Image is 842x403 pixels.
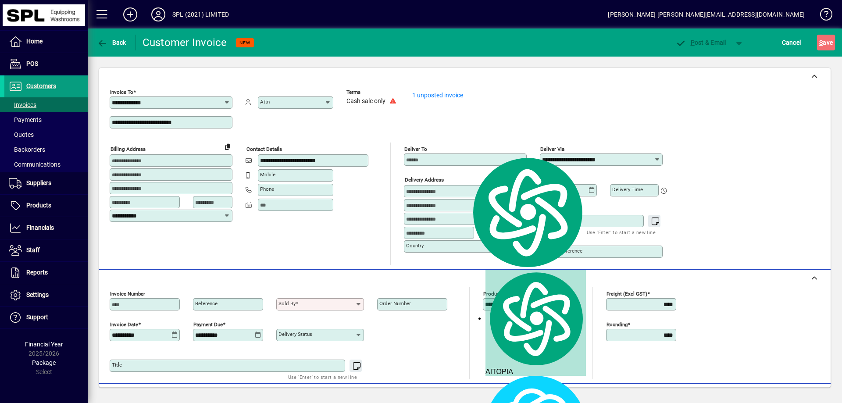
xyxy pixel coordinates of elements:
[4,157,88,172] a: Communications
[26,202,51,209] span: Products
[143,36,227,50] div: Customer Invoice
[4,284,88,306] a: Settings
[26,246,40,253] span: Staff
[587,227,656,237] mat-hint: Use 'Enter' to start a new line
[110,321,138,328] mat-label: Invoice date
[4,307,88,328] a: Support
[9,161,61,168] span: Communications
[26,314,48,321] span: Support
[278,331,312,337] mat-label: Delivery status
[193,321,223,328] mat-label: Payment due
[675,39,726,46] span: ost & Email
[4,127,88,142] a: Quotes
[144,7,172,22] button: Profile
[4,239,88,261] a: Staff
[116,7,144,22] button: Add
[782,36,801,50] span: Cancel
[540,146,564,152] mat-label: Deliver via
[32,359,56,366] span: Package
[26,179,51,186] span: Suppliers
[260,171,275,178] mat-label: Mobile
[819,36,833,50] span: ave
[221,139,235,153] button: Copy to Delivery address
[485,270,586,376] div: AITOPIA
[4,217,88,239] a: Financials
[26,269,48,276] span: Reports
[278,300,296,307] mat-label: Sold by
[239,40,250,46] span: NEW
[4,31,88,53] a: Home
[110,291,145,297] mat-label: Invoice number
[691,39,695,46] span: P
[406,243,424,249] mat-label: Country
[608,7,805,21] div: [PERSON_NAME] [PERSON_NAME][EMAIL_ADDRESS][DOMAIN_NAME]
[4,142,88,157] a: Backorders
[612,186,643,193] mat-label: Delivery time
[346,89,399,95] span: Terms
[9,131,34,138] span: Quotes
[4,97,88,112] a: Invoices
[4,112,88,127] a: Payments
[88,35,136,50] app-page-header-button: Back
[195,300,218,307] mat-label: Reference
[26,60,38,67] span: POS
[260,99,270,105] mat-label: Attn
[4,172,88,194] a: Suppliers
[780,35,803,50] button: Cancel
[4,53,88,75] a: POS
[172,7,229,21] div: SPL (2021) LIMITED
[112,362,122,368] mat-label: Title
[607,291,647,297] mat-label: Freight (excl GST)
[26,291,49,298] span: Settings
[412,92,463,99] a: 1 unposted invoice
[110,89,133,95] mat-label: Invoice To
[26,224,54,231] span: Financials
[404,146,427,152] mat-label: Deliver To
[9,116,42,123] span: Payments
[9,146,45,153] span: Backorders
[26,38,43,45] span: Home
[26,82,56,89] span: Customers
[819,39,823,46] span: S
[817,35,835,50] button: Save
[288,372,357,382] mat-hint: Use 'Enter' to start a new line
[607,321,628,328] mat-label: Rounding
[4,262,88,284] a: Reports
[97,39,126,46] span: Back
[95,35,128,50] button: Back
[379,300,411,307] mat-label: Order number
[260,186,274,192] mat-label: Phone
[671,35,731,50] button: Post & Email
[346,98,385,105] span: Cash sale only
[813,2,831,30] a: Knowledge Base
[25,341,63,348] span: Financial Year
[9,101,36,108] span: Invoices
[4,195,88,217] a: Products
